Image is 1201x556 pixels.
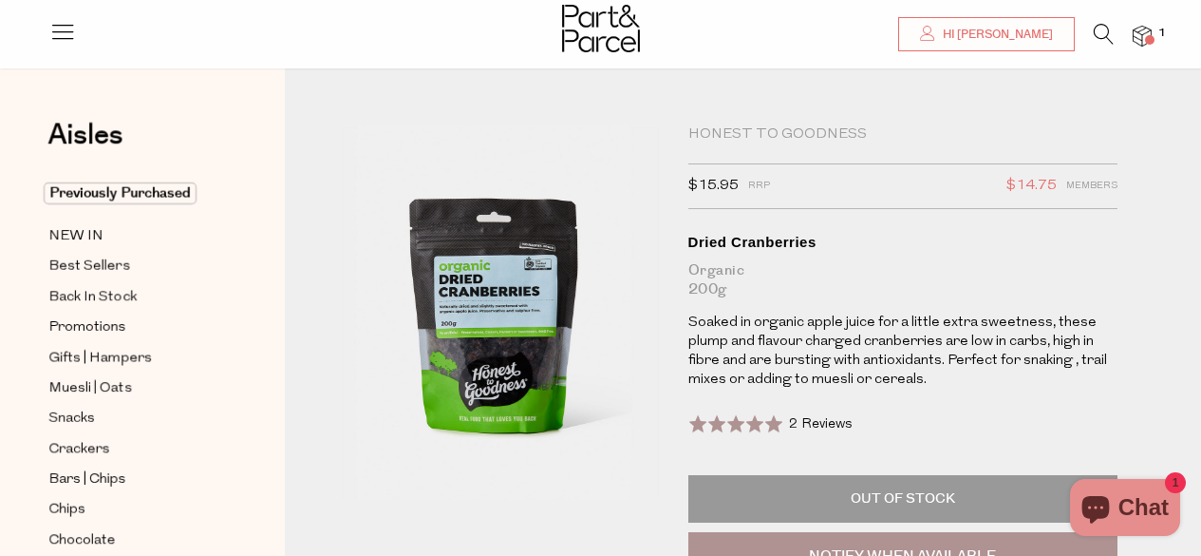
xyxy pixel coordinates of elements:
[44,182,197,204] span: Previously Purchased
[48,376,221,400] a: Muesli | Oats
[48,316,221,339] a: Promotions
[1133,26,1152,46] a: 1
[48,438,110,461] span: Crackers
[48,407,221,431] a: Snacks
[47,114,123,156] span: Aisles
[48,528,221,552] a: Chocolate
[688,233,1118,252] div: Dried Cranberries
[48,499,85,522] span: Chips
[48,316,126,339] span: Promotions
[48,182,221,205] a: Previously Purchased
[688,125,1118,144] div: Honest to Goodness
[1154,25,1171,42] span: 1
[48,255,221,278] a: Best Sellers
[48,529,116,552] span: Chocolate
[48,437,221,461] a: Crackers
[47,121,123,168] a: Aisles
[688,174,739,199] span: $15.95
[938,27,1053,43] span: Hi [PERSON_NAME]
[562,5,640,52] img: Part&Parcel
[688,314,1118,390] p: Soaked in organic apple juice for a little extra sweetness, these plump and flavour charged cranb...
[748,174,770,199] span: RRP
[48,347,152,370] span: Gifts | Hampers
[48,285,221,309] a: Back In Stock
[1066,174,1117,199] span: Members
[48,224,221,248] a: NEW IN
[342,125,659,500] img: Dried Cranberries
[48,468,221,491] a: Bars | Chips
[48,469,126,491] span: Bars | Chips
[48,408,95,431] span: Snacks
[1006,174,1057,199] span: $14.75
[789,417,853,431] span: 2 Reviews
[898,17,1075,51] a: Hi [PERSON_NAME]
[48,286,137,309] span: Back In Stock
[48,346,221,370] a: Gifts | Hampers
[48,498,221,522] a: Chips
[688,475,1118,523] p: Out of Stock
[48,256,130,278] span: Best Sellers
[688,261,1118,299] div: Organic 200g
[1064,479,1186,541] inbox-online-store-chat: Shopify online store chat
[48,225,103,248] span: NEW IN
[48,377,132,400] span: Muesli | Oats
